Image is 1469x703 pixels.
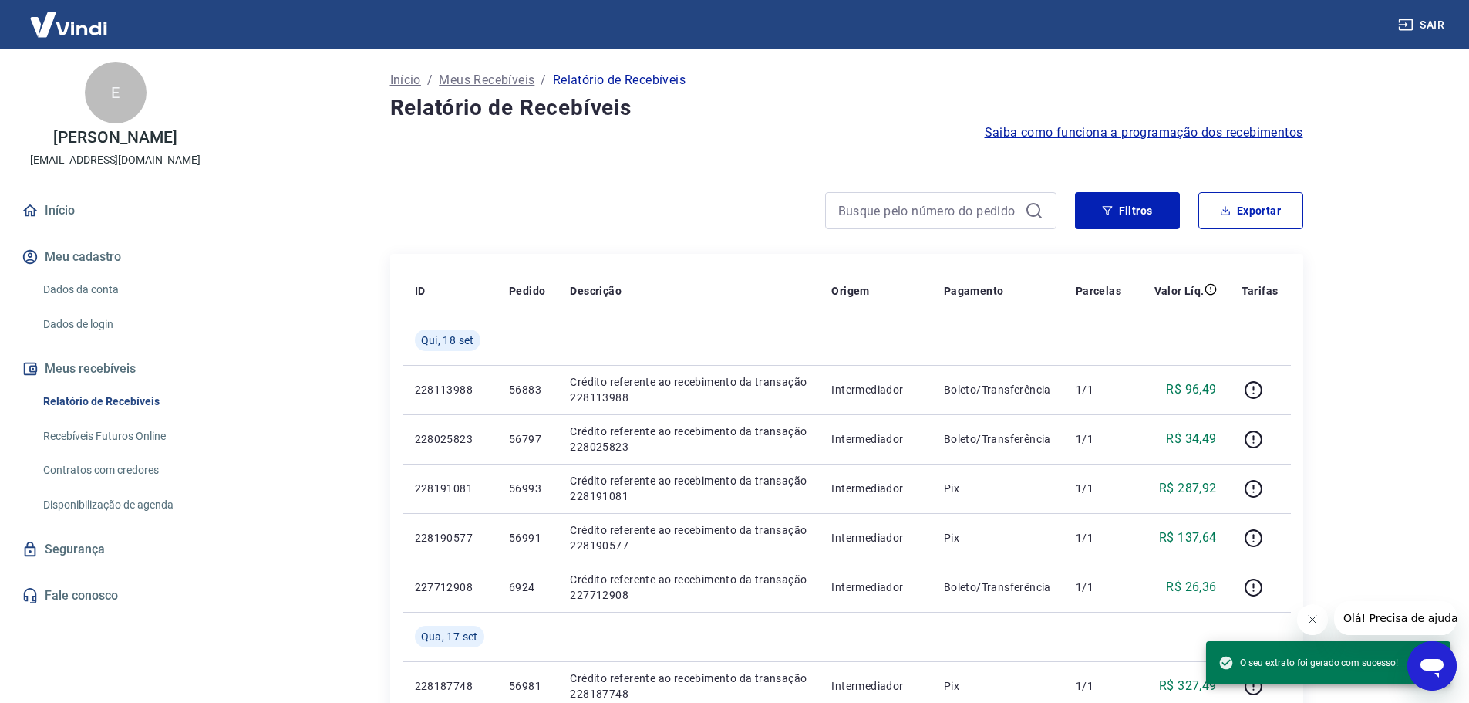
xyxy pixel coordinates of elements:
p: Intermediador [831,382,918,397]
p: Intermediador [831,481,918,496]
p: / [541,71,546,90]
p: Intermediador [831,431,918,447]
p: 227712908 [415,580,484,595]
p: Valor Líq. [1154,283,1205,299]
p: Boleto/Transferência [944,580,1051,595]
a: Dados da conta [37,274,212,306]
img: Vindi [19,1,119,48]
p: R$ 96,49 [1166,380,1216,399]
iframe: Fechar mensagem [1297,604,1328,635]
p: 56883 [509,382,545,397]
p: Pix [944,481,1051,496]
span: Qui, 18 set [421,333,474,348]
p: 1/1 [1076,678,1121,694]
p: 228190577 [415,530,484,546]
a: Dados de login [37,309,212,340]
p: Pix [944,678,1051,694]
span: Olá! Precisa de ajuda? [9,11,130,23]
p: Tarifas [1242,283,1279,299]
p: 228191081 [415,481,484,496]
p: Pagamento [944,283,1004,299]
button: Filtros [1075,192,1180,229]
div: E [85,62,147,123]
h4: Relatório de Recebíveis [390,93,1303,123]
button: Meu cadastro [19,240,212,274]
p: Descrição [570,283,622,299]
p: 228113988 [415,382,484,397]
p: Relatório de Recebíveis [553,71,686,90]
p: Boleto/Transferência [944,431,1051,447]
p: R$ 26,36 [1166,578,1216,597]
span: Qua, 17 set [421,629,478,644]
a: Meus Recebíveis [439,71,534,90]
button: Meus recebíveis [19,352,212,386]
p: Intermediador [831,580,918,595]
p: 56993 [509,481,545,496]
p: 228025823 [415,431,484,447]
button: Exportar [1198,192,1303,229]
p: 1/1 [1076,431,1121,447]
button: Sair [1395,11,1450,39]
p: / [427,71,433,90]
p: R$ 327,49 [1159,677,1217,695]
a: Segurança [19,532,212,566]
p: 1/1 [1076,481,1121,496]
a: Contratos com credores [37,455,212,486]
p: Crédito referente ao recebimento da transação 228190577 [570,522,807,553]
p: R$ 137,64 [1159,529,1217,547]
iframe: Mensagem da empresa [1334,601,1457,635]
a: Recebíveis Futuros Online [37,421,212,452]
a: Início [390,71,421,90]
p: Parcelas [1076,283,1121,299]
p: 228187748 [415,678,484,694]
p: Crédito referente ao recebimento da transação 228113988 [570,374,807,405]
p: Pix [944,530,1051,546]
p: Intermediador [831,678,918,694]
p: R$ 287,92 [1159,479,1217,498]
p: 56797 [509,431,545,447]
a: Início [19,194,212,228]
p: 1/1 [1076,580,1121,595]
p: Crédito referente ao recebimento da transação 228187748 [570,671,807,701]
input: Busque pelo número do pedido [838,199,1019,222]
a: Saiba como funciona a programação dos recebimentos [985,123,1303,142]
a: Fale conosco [19,579,212,613]
p: Pedido [509,283,545,299]
p: Intermediador [831,530,918,546]
p: ID [415,283,426,299]
p: Crédito referente ao recebimento da transação 228191081 [570,473,807,504]
p: 1/1 [1076,382,1121,397]
p: 6924 [509,580,545,595]
p: Crédito referente ao recebimento da transação 228025823 [570,424,807,455]
a: Relatório de Recebíveis [37,386,212,417]
p: 56981 [509,678,545,694]
p: Crédito referente ao recebimento da transação 227712908 [570,572,807,603]
p: [PERSON_NAME] [53,130,177,146]
iframe: Botão para abrir a janela de mensagens [1407,641,1457,691]
span: O seu extrato foi gerado com sucesso! [1218,655,1398,671]
p: 1/1 [1076,530,1121,546]
p: [EMAIL_ADDRESS][DOMAIN_NAME] [30,152,200,168]
p: 56991 [509,530,545,546]
a: Disponibilização de agenda [37,489,212,521]
p: Origem [831,283,869,299]
p: R$ 34,49 [1166,430,1216,448]
p: Boleto/Transferência [944,382,1051,397]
